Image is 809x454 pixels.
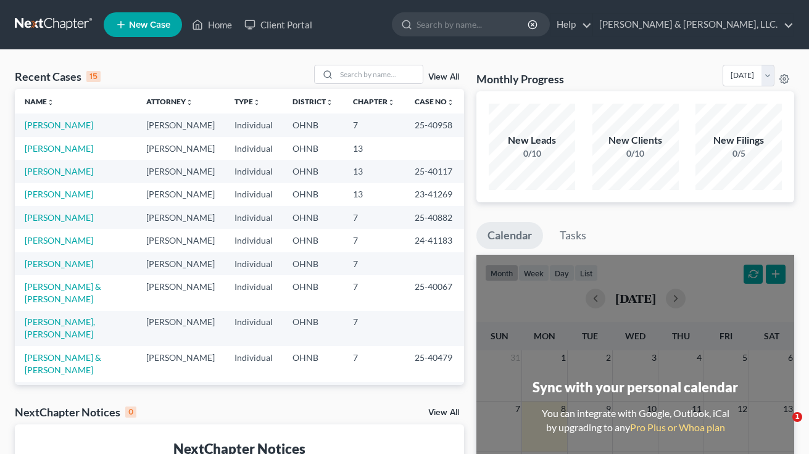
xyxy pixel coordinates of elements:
td: Individual [225,275,283,310]
td: 25-40882 [405,206,464,229]
td: [PERSON_NAME] [136,206,225,229]
td: 24-41183 [405,229,464,252]
a: Attorneyunfold_more [146,97,193,106]
i: unfold_more [186,99,193,106]
td: 13 [343,160,405,183]
td: OHNB [283,252,343,275]
td: Individual [225,206,283,229]
span: New Case [129,20,170,30]
td: OHNB [283,346,343,381]
td: OHNB [283,382,343,405]
div: 0 [125,407,136,418]
a: [PERSON_NAME] [25,212,93,223]
td: 25-40067 [405,275,464,310]
a: View All [428,408,459,417]
a: Districtunfold_more [292,97,333,106]
a: [PERSON_NAME] & [PERSON_NAME] [25,281,101,304]
td: OHNB [283,206,343,229]
td: 25-40670 [405,382,464,405]
td: 7 [343,382,405,405]
div: 0/5 [695,147,782,160]
a: [PERSON_NAME] & [PERSON_NAME] [25,352,101,375]
td: Individual [225,160,283,183]
a: Pro Plus or Whoa plan [630,421,725,433]
a: [PERSON_NAME] [25,235,93,246]
td: Individual [225,137,283,160]
a: Help [550,14,592,36]
div: Sync with your personal calendar [533,378,738,397]
td: [PERSON_NAME] [136,346,225,381]
input: Search by name... [417,13,529,36]
td: OHNB [283,275,343,310]
td: 7 [343,275,405,310]
i: unfold_more [326,99,333,106]
td: 7 [343,113,405,136]
td: 7 [343,229,405,252]
input: Search by name... [336,65,423,83]
div: New Clients [592,133,679,147]
td: [PERSON_NAME] [136,229,225,252]
a: Client Portal [238,14,318,36]
a: Typeunfold_more [234,97,260,106]
td: 25-40117 [405,160,464,183]
td: OHNB [283,229,343,252]
a: [PERSON_NAME] [25,258,93,269]
td: [PERSON_NAME] [136,311,225,346]
td: 13 [343,137,405,160]
td: OHNB [283,160,343,183]
div: New Filings [695,133,782,147]
a: [PERSON_NAME] [25,189,93,199]
a: Calendar [476,222,543,249]
h3: Monthly Progress [476,72,564,86]
a: Home [186,14,238,36]
i: unfold_more [253,99,260,106]
a: [PERSON_NAME] [25,166,93,176]
a: [PERSON_NAME] [25,143,93,154]
td: OHNB [283,183,343,206]
td: [PERSON_NAME] [136,275,225,310]
td: [PERSON_NAME] [136,252,225,275]
td: 7 [343,206,405,229]
div: 0/10 [592,147,679,160]
i: unfold_more [447,99,454,106]
a: View All [428,73,459,81]
a: Case Nounfold_more [415,97,454,106]
td: 7 [343,252,405,275]
td: [PERSON_NAME] [136,137,225,160]
td: [PERSON_NAME] [136,382,225,405]
td: Individual [225,382,283,405]
i: unfold_more [388,99,395,106]
div: New Leads [489,133,575,147]
div: NextChapter Notices [15,405,136,419]
a: Chapterunfold_more [353,97,395,106]
td: Individual [225,183,283,206]
td: 25-40479 [405,346,464,381]
td: [PERSON_NAME] [136,160,225,183]
td: Individual [225,229,283,252]
div: 0/10 [489,147,575,160]
td: OHNB [283,113,343,136]
td: Individual [225,346,283,381]
td: OHNB [283,311,343,346]
td: [PERSON_NAME] [136,113,225,136]
div: 15 [86,71,101,82]
td: 7 [343,346,405,381]
td: Individual [225,113,283,136]
td: 13 [343,183,405,206]
a: Nameunfold_more [25,97,54,106]
div: Recent Cases [15,69,101,84]
td: Individual [225,311,283,346]
iframe: Intercom live chat [767,412,797,442]
i: unfold_more [47,99,54,106]
td: 25-40958 [405,113,464,136]
a: Tasks [549,222,597,249]
a: [PERSON_NAME], [PERSON_NAME] [25,316,95,339]
span: 1 [792,412,802,422]
td: 7 [343,311,405,346]
td: OHNB [283,137,343,160]
a: [PERSON_NAME] & [PERSON_NAME], LLC. [593,14,794,36]
td: Individual [225,252,283,275]
a: [PERSON_NAME] [25,120,93,130]
div: You can integrate with Google, Outlook, iCal by upgrading to any [537,407,734,435]
td: 23-41269 [405,183,464,206]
